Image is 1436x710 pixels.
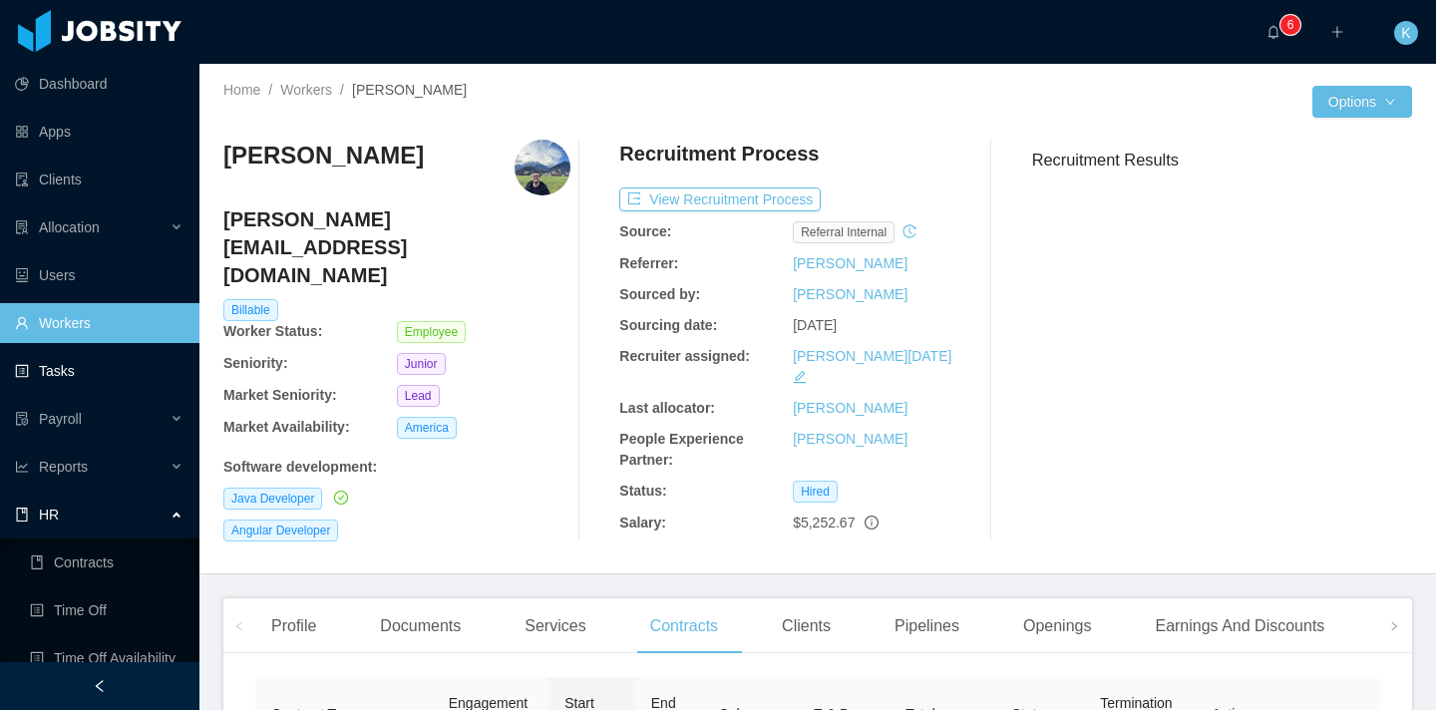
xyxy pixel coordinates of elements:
[30,590,183,630] a: icon: profileTime Off
[619,286,700,302] b: Sourced by:
[1139,598,1340,654] div: Earnings And Discounts
[619,191,821,207] a: icon: exportView Recruitment Process
[793,286,907,302] a: [PERSON_NAME]
[1330,25,1344,39] i: icon: plus
[865,516,879,530] span: info-circle
[619,483,666,499] b: Status:
[397,353,446,375] span: Junior
[280,82,332,98] a: Workers
[619,431,744,468] b: People Experience Partner:
[793,400,907,416] a: [PERSON_NAME]
[793,255,907,271] a: [PERSON_NAME]
[15,460,29,474] i: icon: line-chart
[879,598,975,654] div: Pipelines
[15,255,183,295] a: icon: robotUsers
[793,481,838,503] span: Hired
[1007,598,1108,654] div: Openings
[364,598,477,654] div: Documents
[15,351,183,391] a: icon: profileTasks
[330,490,348,506] a: icon: check-circle
[619,348,750,364] b: Recruiter assigned:
[509,598,601,654] div: Services
[1266,25,1280,39] i: icon: bell
[223,459,377,475] b: Software development :
[793,431,907,447] a: [PERSON_NAME]
[902,224,916,238] i: icon: history
[223,355,288,371] b: Seniority:
[39,459,88,475] span: Reports
[619,515,666,531] b: Salary:
[793,515,855,531] span: $5,252.67
[1401,21,1410,45] span: K
[15,160,183,199] a: icon: auditClients
[340,82,344,98] span: /
[619,317,717,333] b: Sourcing date:
[352,82,467,98] span: [PERSON_NAME]
[1312,86,1412,118] button: Optionsicon: down
[255,598,332,654] div: Profile
[397,417,457,439] span: America
[397,385,440,407] span: Lead
[15,64,183,104] a: icon: pie-chartDashboard
[619,140,819,168] h4: Recruitment Process
[223,520,338,541] span: Angular Developer
[15,303,183,343] a: icon: userWorkers
[15,220,29,234] i: icon: solution
[15,112,183,152] a: icon: appstoreApps
[515,140,570,195] img: a2a3eb99-632e-4758-b6df-002eb1113eb8_664f7db385d9c-400w.png
[39,219,100,235] span: Allocation
[1280,15,1300,35] sup: 6
[223,387,337,403] b: Market Seniority:
[766,598,847,654] div: Clients
[619,223,671,239] b: Source:
[30,542,183,582] a: icon: bookContracts
[223,82,260,98] a: Home
[793,317,837,333] span: [DATE]
[223,140,424,172] h3: [PERSON_NAME]
[39,411,82,427] span: Payroll
[223,488,322,510] span: Java Developer
[334,491,348,505] i: icon: check-circle
[1032,148,1412,173] h3: Recruitment Results
[1389,621,1399,631] i: icon: right
[634,598,734,654] div: Contracts
[234,621,244,631] i: icon: left
[30,638,183,678] a: icon: profileTime Off Availability
[619,255,678,271] b: Referrer:
[793,221,895,243] span: Referral internal
[223,323,322,339] b: Worker Status:
[619,187,821,211] button: icon: exportView Recruitment Process
[15,412,29,426] i: icon: file-protect
[268,82,272,98] span: /
[793,370,807,384] i: icon: edit
[1287,15,1294,35] p: 6
[15,508,29,522] i: icon: book
[397,321,466,343] span: Employee
[793,348,951,364] a: [PERSON_NAME][DATE]
[223,205,570,289] h4: [PERSON_NAME][EMAIL_ADDRESS][DOMAIN_NAME]
[619,400,715,416] b: Last allocator:
[39,507,59,523] span: HR
[223,419,350,435] b: Market Availability:
[223,299,278,321] span: Billable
